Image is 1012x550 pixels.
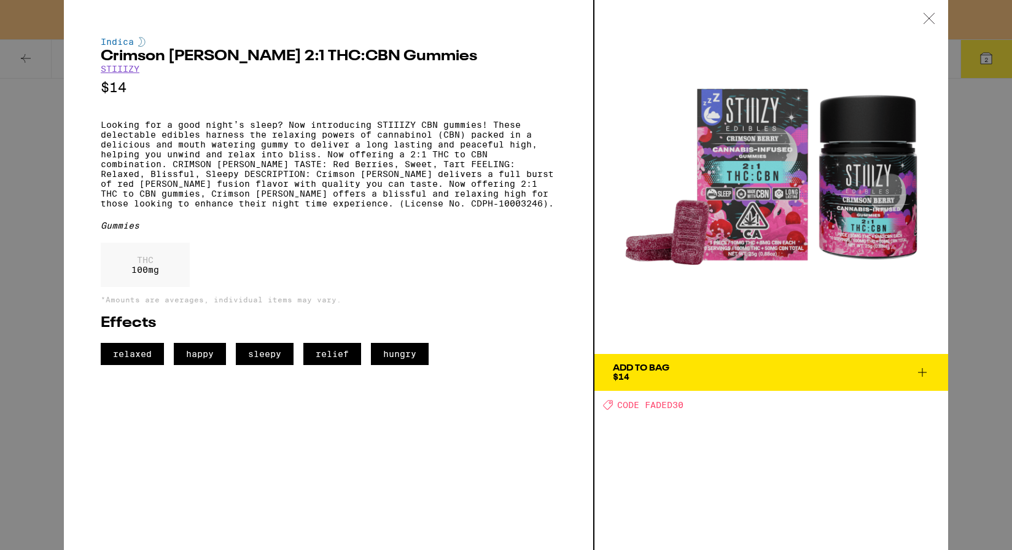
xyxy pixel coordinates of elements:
span: $14 [613,372,629,382]
span: relief [303,343,361,365]
span: happy [174,343,226,365]
p: Looking for a good night’s sleep? Now introducing STIIIZY CBN gummies! These delectable edibles h... [101,120,556,208]
div: Add To Bag [613,364,669,372]
div: Gummies [101,221,556,230]
a: STIIIZY [101,64,139,74]
span: relaxed [101,343,164,365]
div: 100 mg [101,243,190,287]
span: CODE FADED30 [617,400,683,410]
span: hungry [371,343,429,365]
p: $14 [101,80,556,95]
h2: Crimson [PERSON_NAME] 2:1 THC:CBN Gummies [101,49,556,64]
p: *Amounts are averages, individual items may vary. [101,296,556,304]
div: Indica [101,37,556,47]
p: THC [131,255,159,265]
button: Add To Bag$14 [594,354,948,391]
span: sleepy [236,343,294,365]
img: indicaColor.svg [138,37,146,47]
h2: Effects [101,316,556,331]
